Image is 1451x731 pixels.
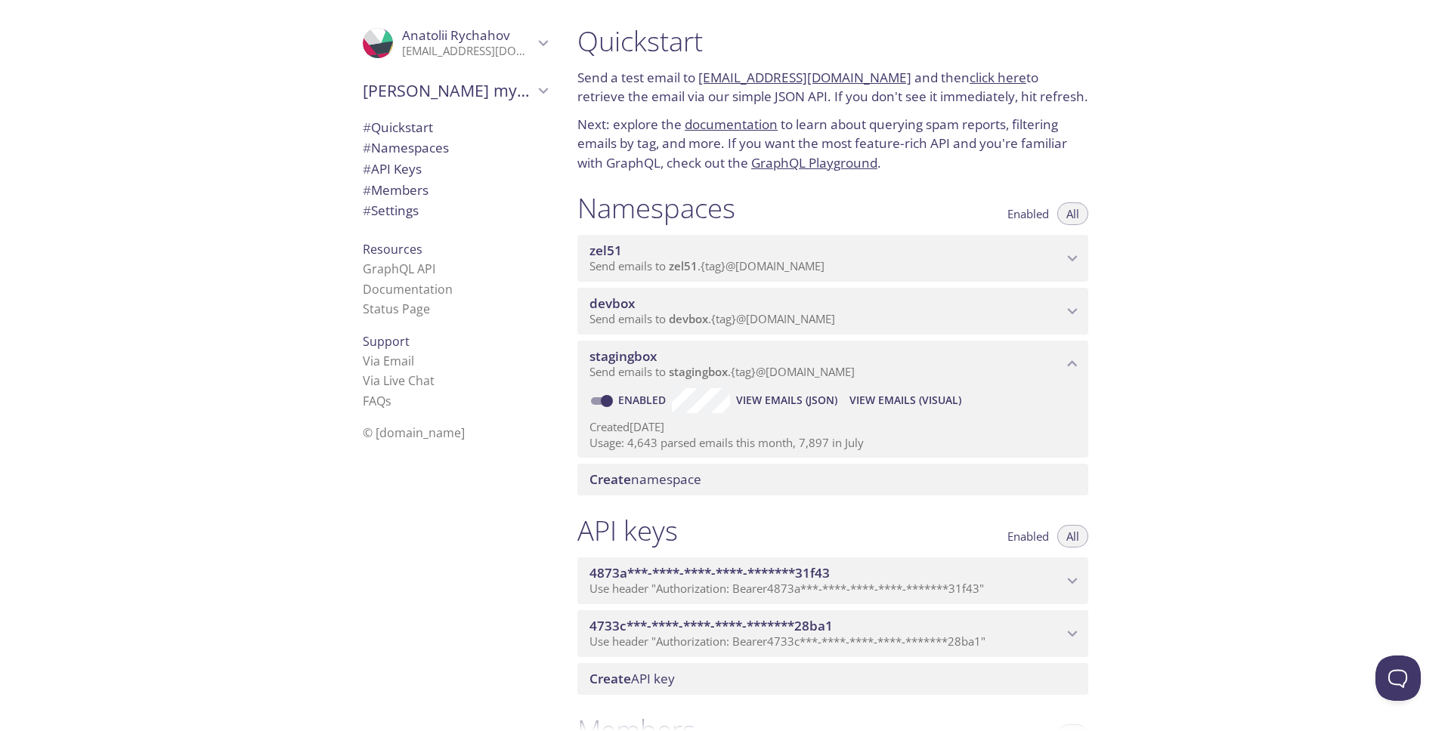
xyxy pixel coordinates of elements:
[363,202,371,219] span: #
[751,154,877,171] a: GraphQL Playground
[351,159,559,180] div: API Keys
[351,117,559,138] div: Quickstart
[698,69,911,86] a: [EMAIL_ADDRESS][DOMAIN_NAME]
[669,311,708,326] span: devbox
[577,235,1088,282] div: zel51 namespace
[577,288,1088,335] div: devbox namespace
[998,202,1058,225] button: Enabled
[577,68,1088,106] p: Send a test email to and then to retrieve the email via our simple JSON API. If you don't see it ...
[363,160,371,177] span: #
[669,258,698,273] span: zel51
[616,393,672,407] a: Enabled
[577,191,735,225] h1: Namespaces
[577,663,1088,695] div: Create API Key
[577,464,1088,495] div: Create namespace
[589,435,1076,451] p: Usage: 4,643 parsed emails this month, 7,897 in July
[589,295,635,312] span: devbox
[589,364,855,379] span: Send emails to . {tag} @[DOMAIN_NAME]
[351,18,559,68] div: Anatolii Rychahov
[669,364,728,379] span: stagingbox
[589,242,622,259] span: zel51
[577,115,1088,173] p: Next: explore the to learn about querying spam reports, filtering emails by tag, and more. If you...
[843,388,967,412] button: View Emails (Visual)
[363,281,453,298] a: Documentation
[589,347,657,365] span: stagingbox
[363,372,435,389] a: Via Live Chat
[351,137,559,159] div: Namespaces
[589,470,701,488] span: namespace
[351,180,559,201] div: Members
[577,514,678,547] h1: API keys
[363,139,371,156] span: #
[363,181,428,199] span: Members
[577,341,1088,387] div: stagingbox namespace
[363,333,410,350] span: Support
[998,525,1058,547] button: Enabled
[1375,655,1421,701] iframe: Help Scout Beacon - Open
[363,241,422,258] span: Resources
[589,419,1076,435] p: Created [DATE]
[351,71,559,110] div: Jochen Schweizer mydays Holding GmbH
[363,119,433,136] span: Quickstart
[363,181,371,199] span: #
[351,200,559,221] div: Team Settings
[730,388,843,412] button: View Emails (JSON)
[363,202,419,219] span: Settings
[363,424,465,441] span: © [DOMAIN_NAME]
[736,391,837,409] span: View Emails (JSON)
[363,80,534,101] span: [PERSON_NAME] mydays Holding GmbH
[849,391,961,409] span: View Emails (Visual)
[402,26,510,44] span: Anatolii Rychahov
[589,470,631,488] span: Create
[589,311,835,326] span: Send emails to . {tag} @[DOMAIN_NAME]
[589,258,825,273] span: Send emails to . {tag} @[DOMAIN_NAME]
[589,670,631,687] span: Create
[970,69,1026,86] a: click here
[363,353,414,369] a: Via Email
[363,160,422,177] span: API Keys
[385,393,391,409] span: s
[363,301,430,317] a: Status Page
[363,119,371,136] span: #
[1057,202,1088,225] button: All
[402,44,534,59] p: [EMAIL_ADDRESS][DOMAIN_NAME]
[589,670,675,687] span: API key
[1057,525,1088,547] button: All
[363,139,449,156] span: Namespaces
[577,24,1088,58] h1: Quickstart
[363,393,391,409] a: FAQ
[685,116,778,133] a: documentation
[363,261,435,277] a: GraphQL API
